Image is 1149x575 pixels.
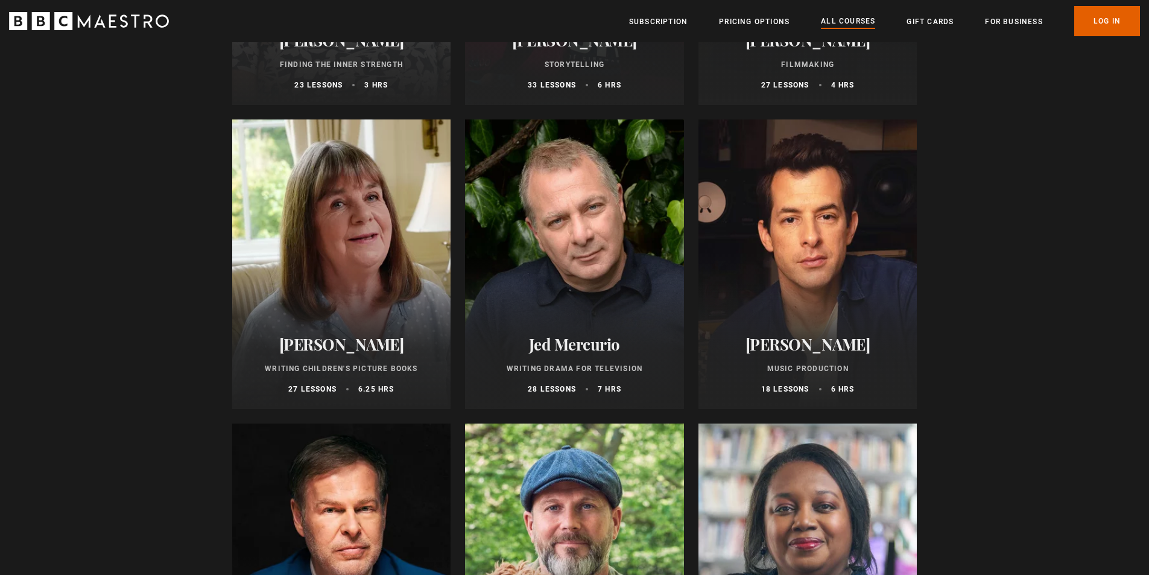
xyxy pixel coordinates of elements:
p: Storytelling [480,59,669,70]
p: 33 lessons [528,80,576,91]
a: Gift Cards [907,16,954,28]
p: Filmmaking [713,59,903,70]
h2: [PERSON_NAME] [713,335,903,354]
a: Subscription [629,16,688,28]
p: 6.25 hrs [358,384,394,395]
nav: Primary [629,6,1140,36]
p: 6 hrs [831,384,855,395]
p: Finding the Inner Strength [247,59,437,70]
p: 27 lessons [761,80,809,91]
p: 18 lessons [761,384,809,395]
p: 7 hrs [598,384,621,395]
svg: BBC Maestro [9,12,169,30]
h2: [PERSON_NAME] [247,335,437,354]
a: Pricing Options [719,16,790,28]
a: All Courses [821,15,875,28]
a: Log In [1074,6,1140,36]
p: 6 hrs [598,80,621,91]
h2: Jed Mercurio [480,335,669,354]
p: 27 lessons [288,384,337,395]
p: 3 hrs [364,80,388,91]
a: [PERSON_NAME] Writing Children's Picture Books 27 lessons 6.25 hrs [232,119,451,409]
h2: [PERSON_NAME] [247,31,437,49]
a: [PERSON_NAME] Music Production 18 lessons 6 hrs [698,119,917,409]
p: Writing Drama for Television [480,363,669,374]
p: 23 lessons [294,80,343,91]
h2: [PERSON_NAME] [480,31,669,49]
p: Music Production [713,363,903,374]
h2: [PERSON_NAME] [713,31,903,49]
a: For business [985,16,1042,28]
p: 4 hrs [831,80,855,91]
a: Jed Mercurio Writing Drama for Television 28 lessons 7 hrs [465,119,684,409]
p: 28 lessons [528,384,576,395]
p: Writing Children's Picture Books [247,363,437,374]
